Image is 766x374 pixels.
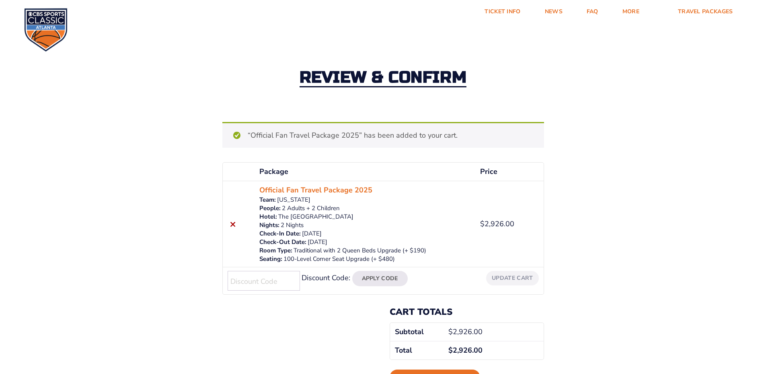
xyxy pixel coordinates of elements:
[259,185,372,196] a: Official Fan Travel Package 2025
[259,196,471,204] p: [US_STATE]
[480,219,514,229] bdi: 2,926.00
[259,213,277,221] dt: Hotel:
[448,345,483,355] bdi: 2,926.00
[259,196,276,204] dt: Team:
[448,345,453,355] span: $
[24,8,68,52] img: CBS Sports Classic
[259,204,471,213] p: 2 Adults + 2 Children
[480,219,485,229] span: $
[448,327,453,337] span: $
[222,122,544,148] div: “Official Fan Travel Package 2025” has been added to your cart.
[302,273,350,283] label: Discount Code:
[259,221,279,229] dt: Nights:
[475,163,543,181] th: Price
[390,323,444,341] th: Subtotal
[259,204,281,213] dt: People:
[259,229,471,238] p: [DATE]
[259,238,471,246] p: [DATE]
[259,221,471,229] p: 2 Nights
[259,255,471,263] p: 100-Level Corner Seat Upgrade (+ $480)
[259,255,282,263] dt: Seating:
[255,163,476,181] th: Package
[259,238,306,246] dt: Check-Out Date:
[448,327,483,337] bdi: 2,926.00
[486,271,538,285] button: Update cart
[259,246,292,255] dt: Room Type:
[259,246,471,255] p: Traditional with 2 Queen Beds Upgrade (+ $190)
[390,307,544,317] h2: Cart totals
[228,271,300,291] input: Discount Code
[228,219,238,229] a: Remove this item
[259,229,301,238] dt: Check-In Date:
[352,271,408,286] button: Apply Code
[300,69,467,87] h2: Review & Confirm
[390,341,444,360] th: Total
[259,213,471,221] p: The [GEOGRAPHIC_DATA]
